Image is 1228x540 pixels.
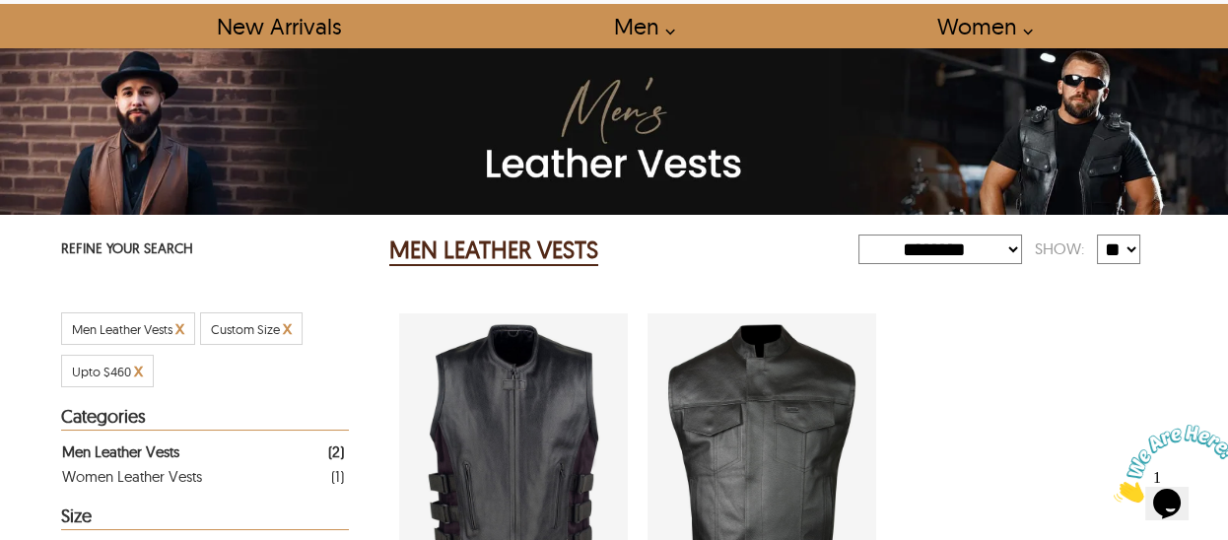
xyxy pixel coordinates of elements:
[61,235,349,265] p: REFINE YOUR SEARCH
[62,464,344,489] a: Filter Women Leather Vests
[389,231,836,270] div: Men Leather Vests 2 Results Found
[915,4,1044,48] a: Shop Women Leather Jackets
[72,321,172,337] span: Filter Men Leather Vests
[61,506,349,530] div: Heading Filter Men Leather Vests by Size
[134,359,143,381] span: Cancel Filter
[194,4,363,48] a: Shop New Arrivals
[62,439,344,464] a: Filter Men Leather Vests
[1106,417,1228,510] iframe: chat widget
[211,321,280,337] span: Filter Custom Size
[61,407,349,431] div: Heading Filter Men Leather Vests by Categories
[1022,232,1097,266] div: Show:
[283,316,292,339] span: Cancel Filter
[591,4,686,48] a: shop men's leather jackets
[8,8,16,25] span: 1
[175,321,184,337] a: Cancel Filter
[72,364,131,379] span: Filter Upto $460
[175,316,184,339] span: x
[8,8,130,86] img: Chat attention grabber
[62,439,179,464] div: Men Leather Vests
[62,464,202,489] div: Women Leather Vests
[328,439,344,464] div: ( 2 )
[331,464,344,489] div: ( 1 )
[389,235,598,266] h2: MEN LEATHER VESTS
